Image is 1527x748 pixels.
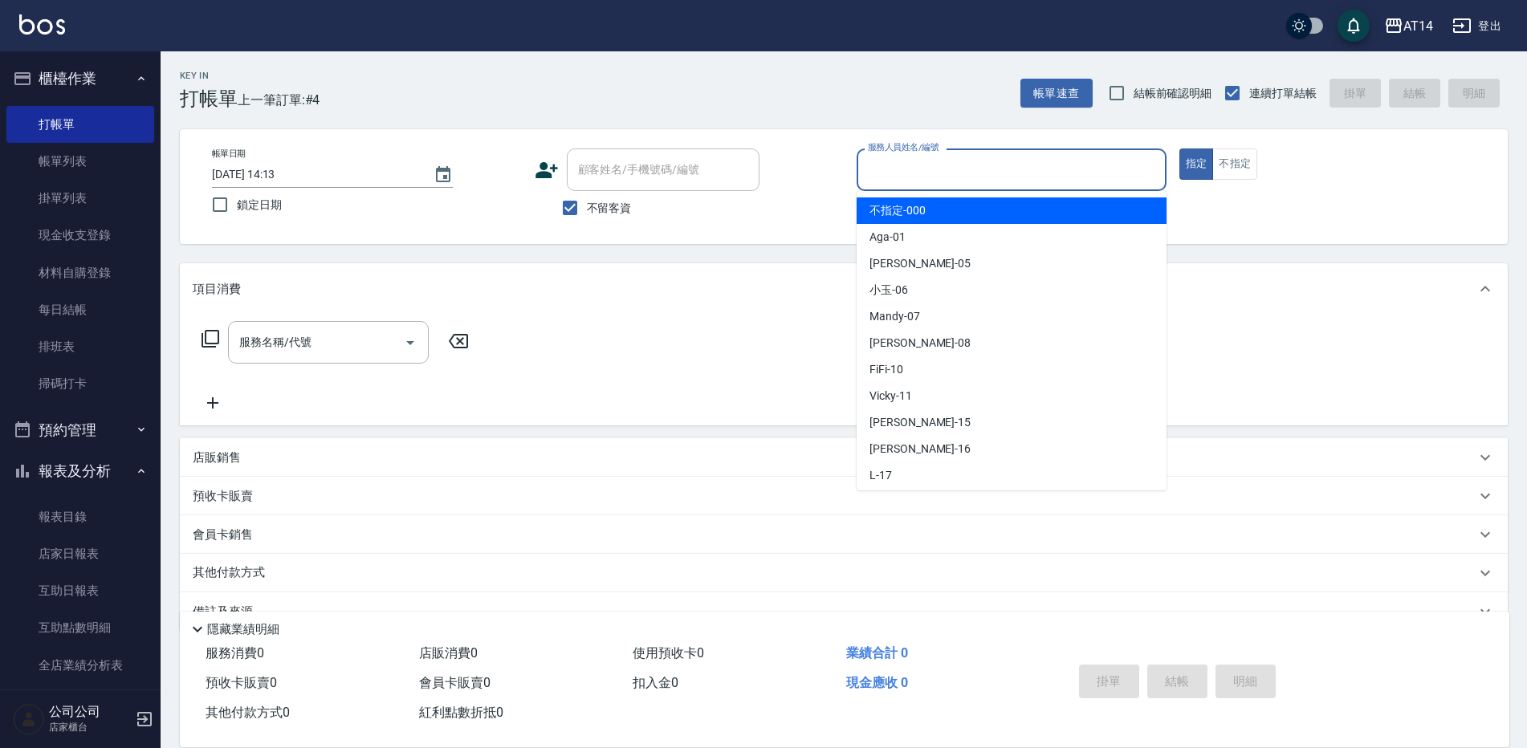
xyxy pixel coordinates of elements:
span: Mandy -07 [869,308,920,325]
img: Logo [19,14,65,35]
span: [PERSON_NAME] -16 [869,441,971,457]
span: 連續打單結帳 [1249,85,1317,102]
a: 全店業績分析表 [6,647,154,684]
div: AT14 [1403,16,1433,36]
button: save [1338,10,1370,42]
span: 扣入金 0 [633,675,678,690]
button: Choose date, selected date is 2025-09-06 [424,156,462,194]
a: 帳單列表 [6,143,154,180]
span: L -17 [869,467,892,484]
label: 帳單日期 [212,148,246,160]
p: 會員卡銷售 [193,526,253,543]
div: 店販銷售 [180,438,1508,477]
span: 結帳前確認明細 [1134,85,1212,102]
button: 帳單速查 [1020,79,1093,108]
span: 使用預收卡 0 [633,645,704,661]
span: [PERSON_NAME] -05 [869,255,971,272]
a: 掛單列表 [6,180,154,217]
button: 不指定 [1212,148,1257,180]
a: 打帳單 [6,106,154,143]
span: 不指定 -000 [869,202,926,219]
span: 鎖定日期 [237,197,282,213]
span: [PERSON_NAME] -08 [869,335,971,352]
span: 服務消費 0 [206,645,264,661]
p: 項目消費 [193,281,241,298]
a: 現金收支登錄 [6,217,154,254]
p: 預收卡販賣 [193,488,253,505]
a: 互助日報表 [6,572,154,609]
span: 業績合計 0 [846,645,908,661]
div: 其他付款方式 [180,554,1508,592]
label: 服務人員姓名/編號 [868,141,939,153]
span: 上一筆訂單:#4 [238,90,320,110]
a: 互助點數明細 [6,609,154,646]
button: 登出 [1446,11,1508,41]
span: 店販消費 0 [419,645,478,661]
span: [PERSON_NAME] -15 [869,414,971,431]
img: Person [13,703,45,735]
h5: 公司公司 [49,704,131,720]
h2: Key In [180,71,238,81]
p: 店販銷售 [193,449,241,466]
span: 小玉 -06 [869,282,908,299]
a: 店家日報表 [6,535,154,572]
input: YYYY/MM/DD hh:mm [212,161,417,188]
p: 隱藏業績明細 [207,621,279,638]
a: 材料自購登錄 [6,254,154,291]
div: 預收卡販賣 [180,477,1508,515]
button: 報表及分析 [6,450,154,492]
span: Aga -01 [869,229,906,246]
span: 預收卡販賣 0 [206,675,277,690]
span: 會員卡販賣 0 [419,675,491,690]
button: 櫃檯作業 [6,58,154,100]
button: 指定 [1179,148,1214,180]
p: 其他付款方式 [193,564,273,582]
span: 不留客資 [587,200,632,217]
a: 報表目錄 [6,498,154,535]
a: 設計師日報表 [6,684,154,721]
button: Open [397,330,423,356]
span: 紅利點數折抵 0 [419,705,503,720]
button: 預約管理 [6,409,154,451]
div: 會員卡銷售 [180,515,1508,554]
span: 其他付款方式 0 [206,705,290,720]
a: 掃碼打卡 [6,365,154,402]
p: 店家櫃台 [49,720,131,734]
span: Vicky -11 [869,388,912,404]
button: AT14 [1378,10,1439,43]
span: FiFi -10 [869,361,903,378]
span: 現金應收 0 [846,675,908,690]
a: 每日結帳 [6,291,154,328]
h3: 打帳單 [180,87,238,110]
p: 備註及來源 [193,604,253,620]
a: 排班表 [6,328,154,365]
div: 項目消費 [180,263,1508,315]
div: 備註及來源 [180,592,1508,631]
